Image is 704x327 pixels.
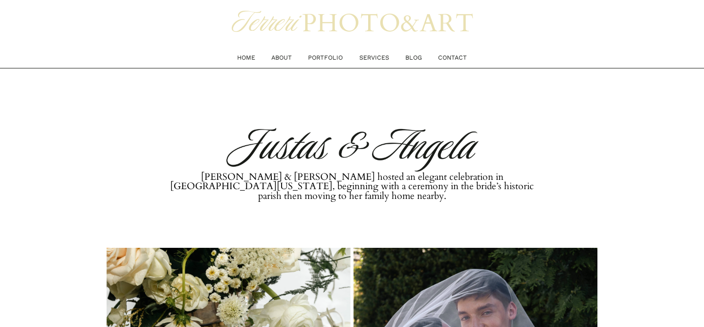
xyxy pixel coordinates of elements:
[438,53,467,63] a: CONTACT
[359,53,389,63] a: SERVICES
[237,53,255,63] a: HOME
[271,53,292,63] a: ABOUT
[308,53,343,63] a: PORTFOLIO
[230,5,474,42] img: TERRERI PHOTO &amp; ART
[160,173,544,201] h4: [PERSON_NAME] & [PERSON_NAME] hosted an elegant celebration in [GEOGRAPHIC_DATA][US_STATE], begin...
[405,53,422,63] a: BLOG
